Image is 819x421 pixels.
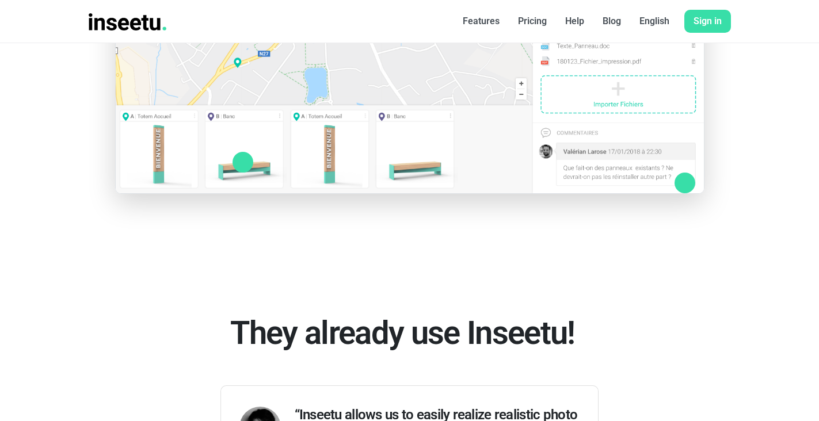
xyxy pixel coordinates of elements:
div: Equipement [231,150,255,174]
font: Help [565,16,584,26]
font: Features [463,16,500,26]
font: Pricing [518,16,547,26]
a: Pricing [509,10,556,33]
a: Blog [593,10,630,33]
a: Sign in [684,10,731,33]
img: INSEETU [89,13,167,30]
a: Features [454,10,509,33]
h2: They already use Inseetu! [219,316,585,351]
font: Sign in [694,16,722,26]
font: Blog [603,16,621,26]
a: Help [556,10,593,33]
div: Comments [673,171,697,195]
a: English [630,10,679,33]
